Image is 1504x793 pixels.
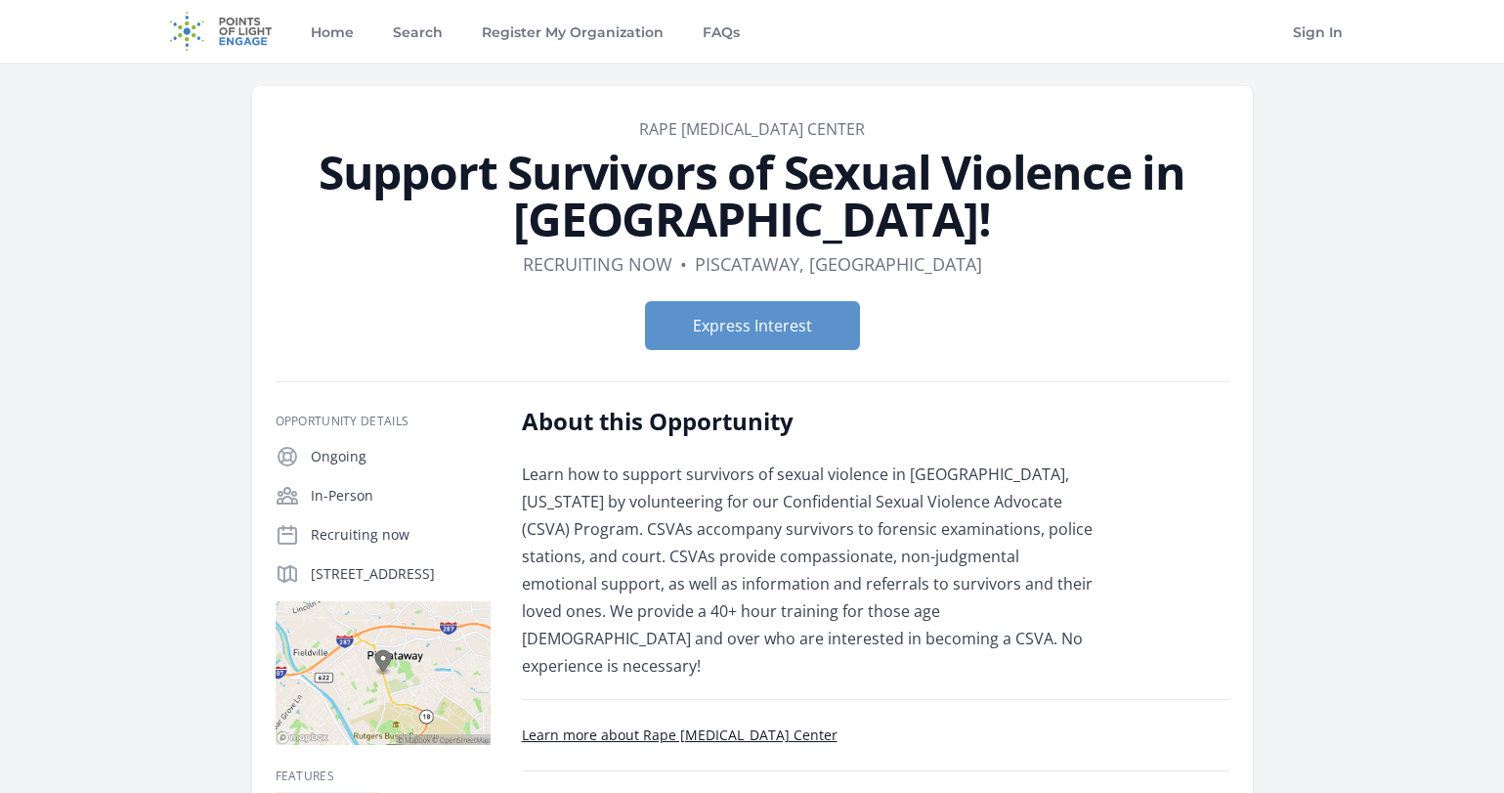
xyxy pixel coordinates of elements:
dd: Recruiting now [523,250,672,278]
p: In-Person [311,486,491,506]
p: Learn how to support survivors of sexual violence in [GEOGRAPHIC_DATA], [US_STATE] by volunteerin... [522,461,1094,680]
img: Map [276,601,491,745]
div: • [680,250,687,278]
h2: About this Opportunity [522,406,1094,437]
h3: Features [276,769,491,784]
h1: Support Survivors of Sexual Violence in [GEOGRAPHIC_DATA]! [276,149,1229,242]
p: Recruiting now [311,525,491,545]
p: Ongoing [311,447,491,466]
a: Learn more about Rape [MEDICAL_DATA] Center [522,726,838,744]
a: Rape [MEDICAL_DATA] Center [639,118,865,140]
p: [STREET_ADDRESS] [311,564,491,584]
button: Express Interest [645,301,860,350]
h3: Opportunity Details [276,414,491,429]
dd: Piscataway, [GEOGRAPHIC_DATA] [695,250,982,278]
